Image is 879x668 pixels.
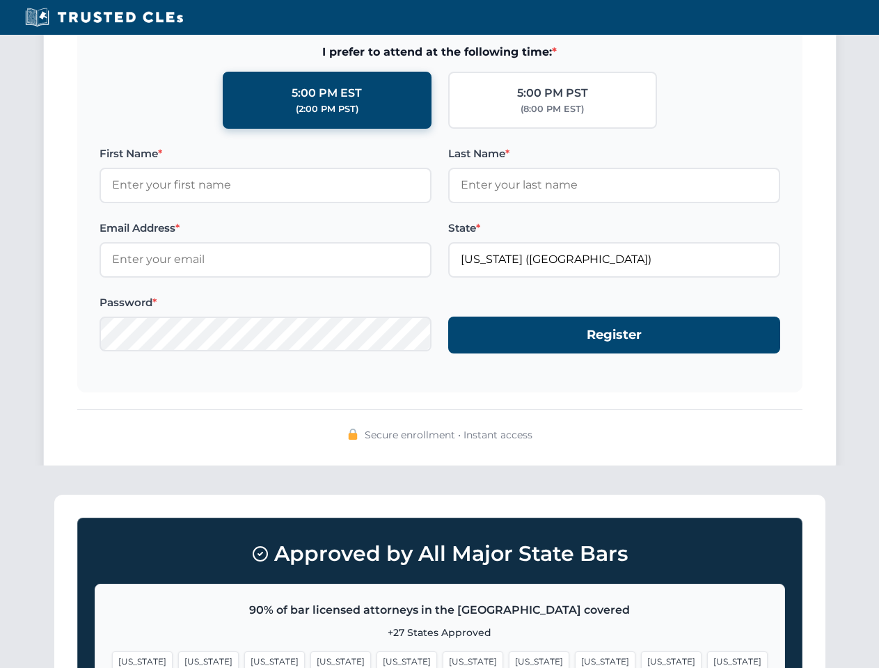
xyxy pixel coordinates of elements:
[112,625,768,640] p: +27 States Approved
[100,43,780,61] span: I prefer to attend at the following time:
[292,84,362,102] div: 5:00 PM EST
[100,220,431,237] label: Email Address
[347,429,358,440] img: 🔒
[100,145,431,162] label: First Name
[100,168,431,202] input: Enter your first name
[448,145,780,162] label: Last Name
[95,535,785,573] h3: Approved by All Major State Bars
[448,242,780,277] input: Florida (FL)
[517,84,588,102] div: 5:00 PM PST
[112,601,768,619] p: 90% of bar licensed attorneys in the [GEOGRAPHIC_DATA] covered
[521,102,584,116] div: (8:00 PM EST)
[448,317,780,353] button: Register
[365,427,532,443] span: Secure enrollment • Instant access
[448,220,780,237] label: State
[21,7,187,28] img: Trusted CLEs
[100,242,431,277] input: Enter your email
[448,168,780,202] input: Enter your last name
[100,294,431,311] label: Password
[296,102,358,116] div: (2:00 PM PST)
